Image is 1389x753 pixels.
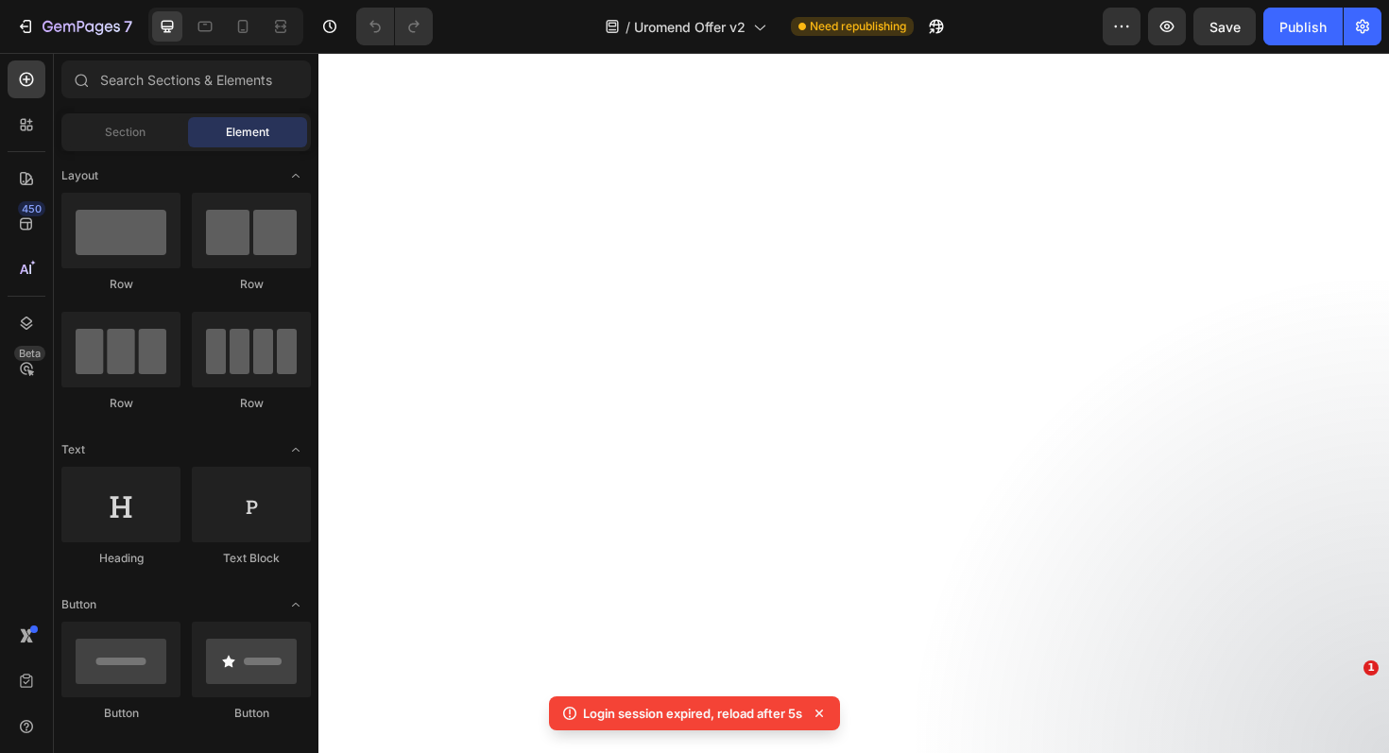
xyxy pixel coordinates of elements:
[1363,660,1379,676] span: 1
[318,53,1389,753] iframe: Design area
[124,15,132,38] p: 7
[61,60,311,98] input: Search Sections & Elements
[192,705,311,722] div: Button
[61,550,180,567] div: Heading
[281,435,311,465] span: Toggle open
[61,705,180,722] div: Button
[1279,17,1327,37] div: Publish
[105,124,146,141] span: Section
[61,167,98,184] span: Layout
[356,8,433,45] div: Undo/Redo
[281,161,311,191] span: Toggle open
[810,18,906,35] span: Need republishing
[583,704,802,723] p: Login session expired, reload after 5s
[1209,19,1241,35] span: Save
[634,17,746,37] span: Uromend Offer v2
[226,124,269,141] span: Element
[8,8,141,45] button: 7
[192,550,311,567] div: Text Block
[192,395,311,412] div: Row
[18,201,45,216] div: 450
[61,276,180,293] div: Row
[14,346,45,361] div: Beta
[61,395,180,412] div: Row
[192,276,311,293] div: Row
[1193,8,1256,45] button: Save
[626,17,630,37] span: /
[1325,689,1370,734] iframe: Intercom live chat
[281,590,311,620] span: Toggle open
[1263,8,1343,45] button: Publish
[61,596,96,613] span: Button
[61,441,85,458] span: Text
